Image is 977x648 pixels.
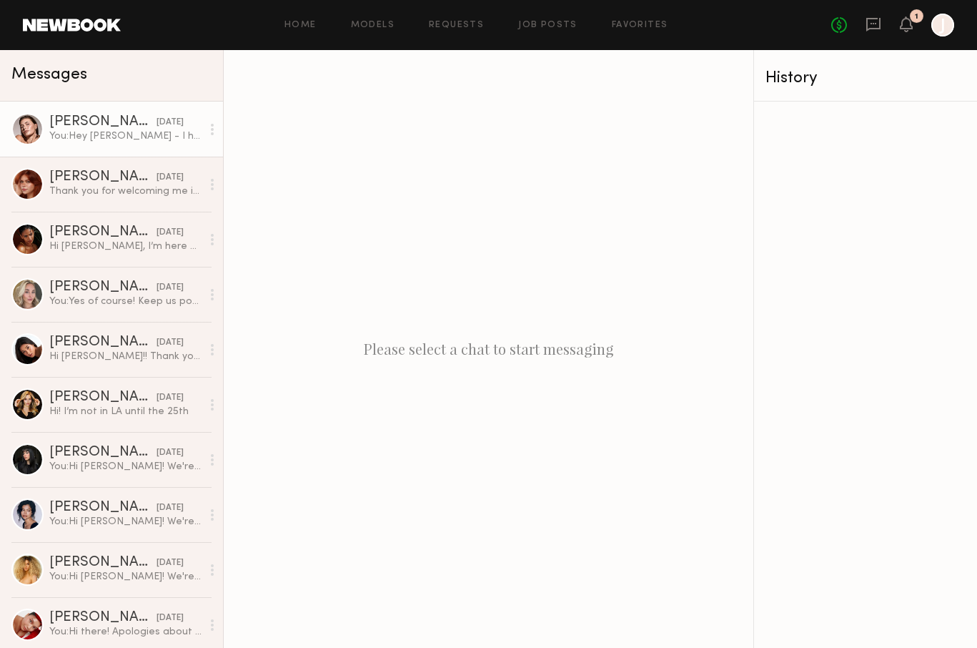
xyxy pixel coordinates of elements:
div: Hi! I’m not in LA until the 25th [49,405,202,418]
div: [DATE] [157,612,184,625]
a: Requests [429,21,484,30]
div: Hi [PERSON_NAME]!! Thank you so much for thinking of me!! I’m currently only able to fly out for ... [49,350,202,363]
div: [PERSON_NAME] [49,391,157,405]
span: Messages [11,67,87,83]
div: [DATE] [157,336,184,350]
div: [DATE] [157,281,184,295]
a: Home [284,21,317,30]
div: [DATE] [157,501,184,515]
div: Thank you for welcoming me in [DATE]! I hope to hear from you soon 💞 [49,185,202,198]
a: Favorites [612,21,668,30]
div: 1 [915,13,918,21]
div: Hi [PERSON_NAME], I’m here but no one is at the front desk :) [49,240,202,253]
div: [PERSON_NAME] [49,446,157,460]
a: Job Posts [518,21,577,30]
div: You: Hi there! Apologies about that! I let the girls know you were texting the office number sinc... [49,625,202,639]
div: [PERSON_NAME] [49,225,157,240]
div: You: Hi [PERSON_NAME]! We're reaching out from the [PERSON_NAME] Jeans wholesale department ([URL... [49,570,202,584]
div: [PERSON_NAME] [49,335,157,350]
div: [PERSON_NAME] [49,280,157,295]
div: You: Yes of course! Keep us posted🤗 [49,295,202,308]
div: [DATE] [157,116,184,129]
div: [DATE] [157,556,184,570]
div: [PERSON_NAME] [49,170,157,185]
div: [PERSON_NAME] [49,115,157,129]
a: J [931,14,954,36]
div: [DATE] [157,391,184,405]
div: [PERSON_NAME] [49,556,157,570]
div: History [765,70,966,87]
div: [PERSON_NAME] [49,611,157,625]
div: Please select a chat to start messaging [224,50,753,648]
div: [PERSON_NAME] [49,501,157,515]
div: [DATE] [157,171,184,185]
div: [DATE] [157,226,184,240]
div: [DATE] [157,446,184,460]
a: Models [351,21,395,30]
div: You: Hey [PERSON_NAME] - I had a few more questions as we gear up for our shoot! I was wondering ... [49,129,202,143]
div: You: Hi [PERSON_NAME]! We're reaching out from the [PERSON_NAME] Jeans wholesale department ([URL... [49,460,202,473]
div: You: Hi [PERSON_NAME]! We're reaching out from the [PERSON_NAME] Jeans wholesale department ([URL... [49,515,202,529]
